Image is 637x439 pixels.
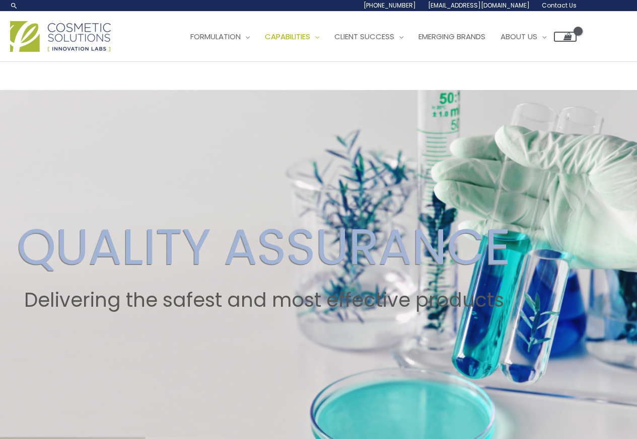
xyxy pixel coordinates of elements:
[327,22,411,52] a: Client Success
[183,22,257,52] a: Formulation
[10,2,18,10] a: Search icon link
[554,32,577,42] a: View Shopping Cart, empty
[17,289,511,312] h2: Delivering the safest and most effective products
[10,21,111,52] img: Cosmetic Solutions Logo
[418,31,485,42] span: Emerging Brands
[17,217,511,277] h2: QUALITY ASSURANCE
[493,22,554,52] a: About Us
[411,22,493,52] a: Emerging Brands
[175,22,577,52] nav: Site Navigation
[428,1,530,10] span: [EMAIL_ADDRESS][DOMAIN_NAME]
[190,31,241,42] span: Formulation
[334,31,394,42] span: Client Success
[542,1,577,10] span: Contact Us
[364,1,416,10] span: [PHONE_NUMBER]
[265,31,310,42] span: Capabilities
[257,22,327,52] a: Capabilities
[501,31,537,42] span: About Us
